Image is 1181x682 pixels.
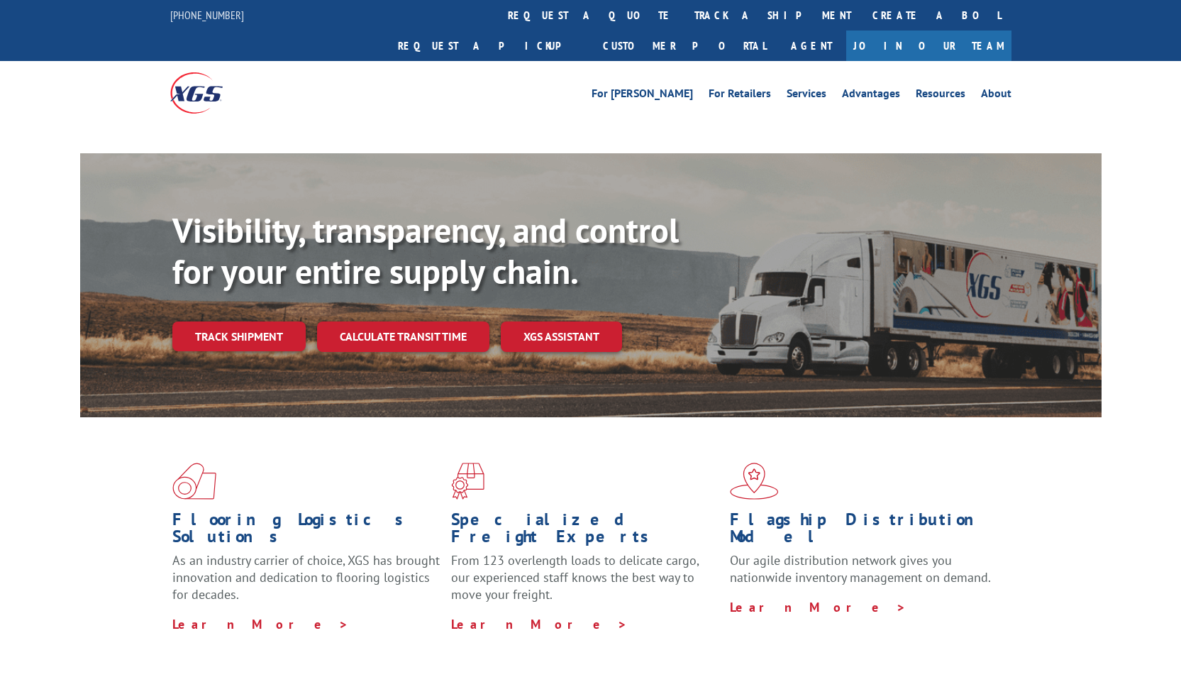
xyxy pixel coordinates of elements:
a: Advantages [842,88,900,104]
a: Agent [777,31,846,61]
h1: Flagship Distribution Model [730,511,998,552]
h1: Flooring Logistics Solutions [172,511,440,552]
a: Services [787,88,826,104]
a: XGS ASSISTANT [501,321,622,352]
a: Learn More > [172,616,349,632]
a: About [981,88,1011,104]
span: Our agile distribution network gives you nationwide inventory management on demand. [730,552,991,585]
a: Track shipment [172,321,306,351]
p: From 123 overlength loads to delicate cargo, our experienced staff knows the best way to move you... [451,552,719,615]
h1: Specialized Freight Experts [451,511,719,552]
img: xgs-icon-flagship-distribution-model-red [730,463,779,500]
a: For [PERSON_NAME] [592,88,693,104]
a: Learn More > [451,616,628,632]
a: Resources [916,88,965,104]
b: Visibility, transparency, and control for your entire supply chain. [172,208,679,293]
a: [PHONE_NUMBER] [170,8,244,22]
a: For Retailers [709,88,771,104]
a: Learn More > [730,599,906,615]
a: Customer Portal [592,31,777,61]
img: xgs-icon-total-supply-chain-intelligence-red [172,463,216,500]
a: Join Our Team [846,31,1011,61]
a: Calculate transit time [317,321,489,352]
a: Request a pickup [387,31,592,61]
img: xgs-icon-focused-on-flooring-red [451,463,484,500]
span: As an industry carrier of choice, XGS has brought innovation and dedication to flooring logistics... [172,552,440,603]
